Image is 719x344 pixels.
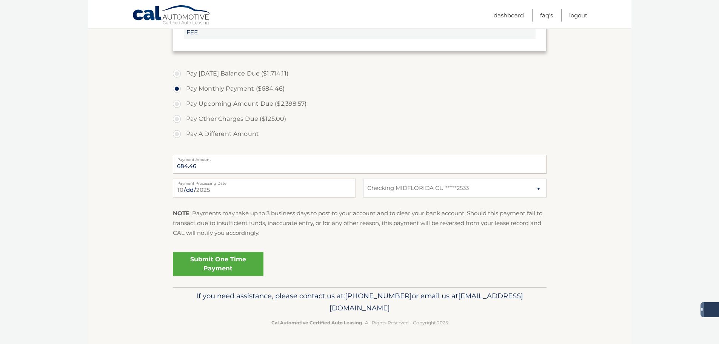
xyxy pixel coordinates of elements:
[173,208,547,238] p: : Payments may take up to 3 business days to post to your account and to clear your bank account....
[173,210,189,217] strong: NOTE
[132,5,211,27] a: Cal Automotive
[173,96,547,111] label: Pay Upcoming Amount Due ($2,398.57)
[173,252,263,276] a: Submit One Time Payment
[173,155,547,161] label: Payment Amount
[271,320,362,325] strong: Cal Automotive Certified Auto Leasing
[569,9,587,22] a: Logout
[173,179,356,197] input: Payment Date
[173,81,547,96] label: Pay Monthly Payment ($684.46)
[173,111,547,126] label: Pay Other Charges Due ($125.00)
[173,126,547,142] label: Pay A Different Amount
[173,179,356,185] label: Payment Processing Date
[345,292,412,300] span: [PHONE_NUMBER]
[173,66,547,81] label: Pay [DATE] Balance Due ($1,714.11)
[178,319,542,327] p: - All Rights Reserved - Copyright 2025
[494,9,524,22] a: Dashboard
[173,155,547,174] input: Payment Amount
[178,290,542,314] p: If you need assistance, please contact us at: or email us at
[540,9,553,22] a: FAQ's
[329,292,523,312] span: [EMAIL_ADDRESS][DOMAIN_NAME]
